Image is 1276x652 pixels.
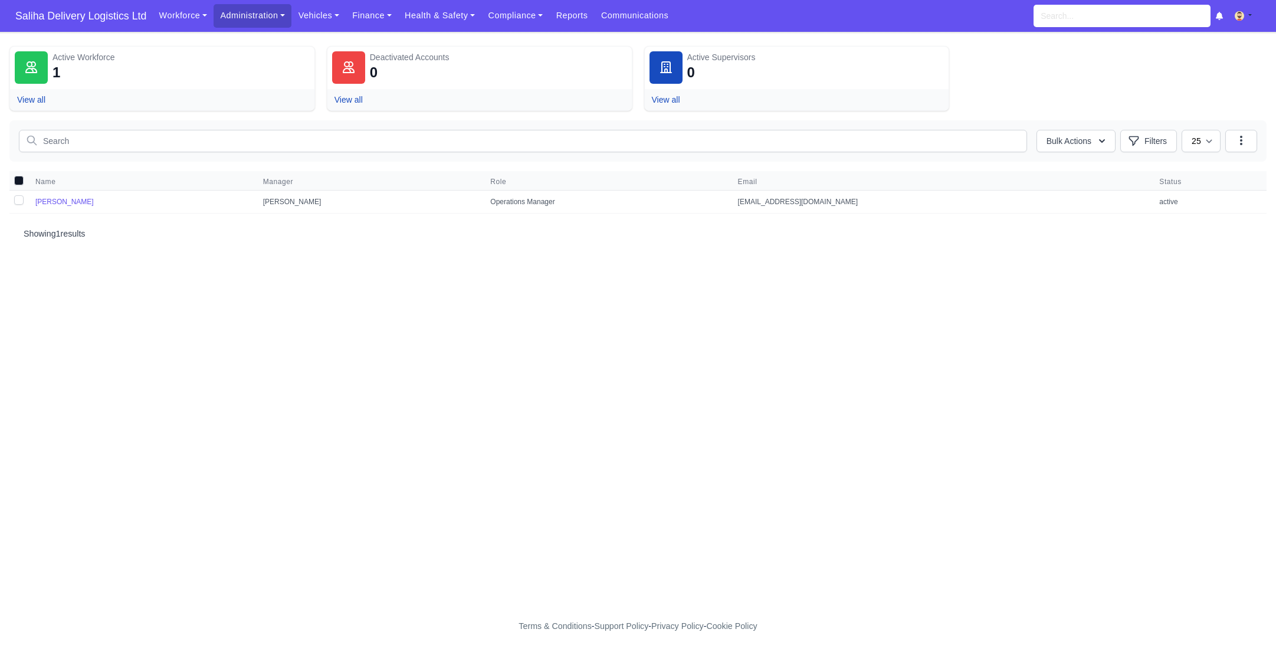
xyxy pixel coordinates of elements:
span: Role [490,177,506,186]
a: Privacy Policy [651,621,704,631]
div: - - - [302,620,975,633]
a: Administration [214,4,291,27]
a: Workforce [152,4,214,27]
input: Search [19,130,1027,152]
button: Bulk Actions [1036,130,1116,152]
span: Manager [263,177,294,186]
div: 0 [687,63,695,82]
td: [EMAIL_ADDRESS][DOMAIN_NAME] [731,191,1153,214]
span: Email [738,177,1146,186]
a: Compliance [481,4,549,27]
a: Cookie Policy [706,621,757,631]
a: View all [652,95,680,104]
p: Showing results [24,228,1252,240]
input: Search... [1034,5,1211,27]
div: Active Workforce [53,51,310,63]
a: Health & Safety [398,4,482,27]
span: Saliha Delivery Logistics Ltd [9,4,152,28]
a: Reports [549,4,594,27]
a: Support Policy [595,621,649,631]
div: Active Supervisors [687,51,944,63]
a: Terms & Conditions [519,621,591,631]
td: [PERSON_NAME] [256,191,484,214]
button: Role [490,177,516,186]
div: 1 [53,63,60,82]
button: Manager [263,177,303,186]
a: [PERSON_NAME] [35,198,94,206]
a: View all [334,95,363,104]
a: View all [17,95,45,104]
a: Communications [595,4,675,27]
a: Vehicles [291,4,346,27]
td: active [1152,191,1267,214]
div: Deactivated Accounts [370,51,627,63]
div: 0 [370,63,378,82]
td: Operations Manager [483,191,730,214]
a: Saliha Delivery Logistics Ltd [9,5,152,28]
button: Name [35,177,65,186]
a: Finance [346,4,398,27]
span: Status [1159,177,1259,186]
button: Filters [1120,130,1177,152]
span: Name [35,177,55,186]
span: 1 [56,229,61,238]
